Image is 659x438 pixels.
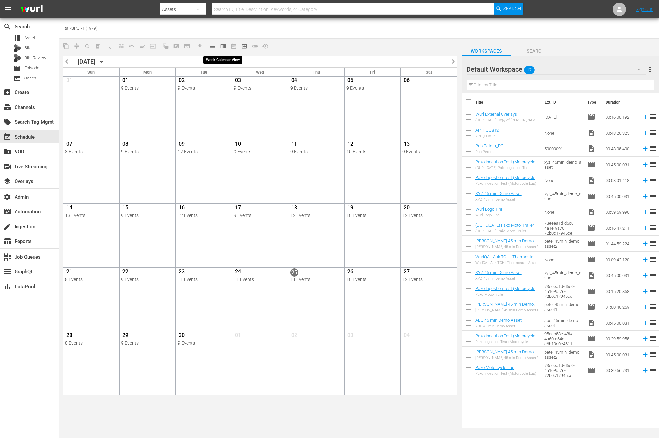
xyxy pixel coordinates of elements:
span: 27 [402,268,411,277]
svg: Add to Schedule [642,319,649,327]
div: Month View [63,68,457,395]
td: None [542,252,585,267]
span: 24 hours Lineup View is OFF [250,41,260,51]
div: XYZ 45 min Demo Asset [475,276,522,281]
svg: Add to Schedule [642,288,649,295]
span: Fill episodes with ad slates [137,41,148,51]
div: 11 Events [178,277,230,282]
span: Wed [256,70,264,75]
div: 9 Events [234,149,286,154]
a: Sign Out [636,7,653,12]
span: Video [587,319,595,327]
span: Refresh All Search Blocks [158,40,171,52]
svg: Add to Schedule [642,129,649,137]
a: Pako Ingestion Test (Motorcycle Trailer) [475,333,538,343]
div: 9 Events [346,85,399,91]
div: 12 Events [402,213,455,218]
span: Customize Events [114,40,126,52]
svg: Add to Schedule [642,145,649,152]
span: Episode [587,366,595,374]
span: chevron_left [63,57,71,66]
span: Episode [13,64,21,72]
span: reorder [649,287,657,295]
div: 10 Events [346,149,399,154]
td: 00:45:00.031 [603,157,639,172]
span: Fri [370,70,375,75]
button: more_vert [646,61,654,77]
span: Create Search Block [171,41,182,51]
span: Revert to Primary Episode [126,41,137,51]
span: calendar_view_week_outlined [220,43,226,49]
button: Search [494,3,523,15]
td: None [542,204,585,220]
span: Loop Content [82,41,92,51]
span: reorder [649,366,657,374]
span: Job Queues [3,253,11,261]
div: 10 Events [346,213,399,218]
a: [PERSON_NAME] 45 min Demo Asset2 [475,349,536,359]
span: Bits Review [24,55,46,61]
span: Automation [3,208,11,216]
div: 12 Events [178,213,230,218]
span: Sat [426,70,432,75]
th: Ext. ID [541,93,583,111]
div: 9 Events [402,149,455,154]
span: VOD [3,148,11,156]
td: pete_45min_demo_asset2 [542,347,585,362]
span: Search [503,3,521,15]
a: Pako Ingestion Test (Motorcycle Lap L4) [475,159,538,169]
a: ABC 45 min Demo Asset [475,318,522,323]
td: 00:48:05.400 [603,141,639,157]
td: 00:15:20.858 [603,283,639,299]
span: Asset [24,35,35,41]
div: 9 Events [290,85,342,91]
span: Channels [3,103,11,111]
span: Episode [587,161,595,169]
span: 20 [402,204,411,213]
span: 26 [346,268,355,277]
div: 9 Events [234,213,286,218]
td: 00:45:00.031 [603,188,639,204]
div: 11 Events [234,277,286,282]
span: Tue [200,70,207,75]
span: 01 [234,332,242,340]
span: Video [587,208,595,216]
th: Duration [602,93,641,111]
div: 9 Events [121,85,173,91]
div: 8 Events [65,149,117,154]
span: 02 [290,332,298,340]
td: pete_45min_demo_asset2 [542,236,585,252]
th: Type [583,93,602,111]
td: xyz_45min_demo_asset [542,267,585,283]
div: [DATE] [78,58,95,65]
div: 9 Events [234,85,286,91]
td: 00:16:00.192 [603,109,639,125]
svg: Add to Schedule [642,177,649,184]
td: [DATE] [542,109,585,125]
div: 9 Events [290,149,342,154]
div: 12 Events [178,149,230,154]
div: WurlQA - Ask TOH | Thermostat, Solar (2/3) [475,261,539,265]
span: apps [13,34,21,42]
svg: Add to Schedule [642,240,649,247]
div: Pako Ingestion Test (Motorcycle Lap) [475,181,539,186]
span: 03 [234,77,242,85]
span: reorder [649,239,657,247]
span: 13 [402,141,411,149]
span: 12 [346,141,355,149]
span: Episode [587,256,595,264]
span: 10 [234,141,242,149]
span: 14 [65,204,73,213]
span: Month Calendar View [228,41,239,51]
span: 21 [65,268,73,277]
span: preview_outlined [241,43,248,49]
td: 73eeea1d-d5c0-4a1e-9a76-72b0c17945ce [542,220,585,236]
span: Sun [87,70,95,75]
span: 11 [290,141,298,149]
span: Search Tag Mgmt [3,118,11,126]
td: 01:44:59.224 [603,236,639,252]
span: 07 [65,141,73,149]
span: Episode [587,303,595,311]
a: XYZ 45 min Demo Asset [475,191,522,196]
div: Default Workspace [467,60,647,78]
